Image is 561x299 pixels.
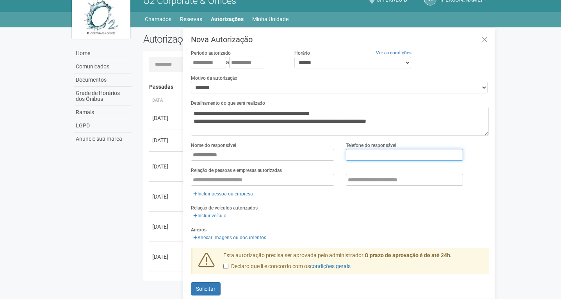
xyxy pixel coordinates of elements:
[376,50,411,56] a: Ver as condições
[294,50,310,57] label: Horário
[191,50,231,57] label: Período autorizado
[310,263,351,269] a: condições gerais
[152,253,181,261] div: [DATE]
[152,193,181,201] div: [DATE]
[191,167,282,174] label: Relação de pessoas e empresas autorizadas
[191,57,282,68] div: a
[191,211,229,220] a: Incluir veículo
[145,14,171,25] a: Chamados
[191,226,207,233] label: Anexos
[152,114,181,122] div: [DATE]
[346,142,396,149] label: Telefone do responsável
[74,87,132,106] a: Grade de Horários dos Ônibus
[74,132,132,145] a: Anuncie sua marca
[191,233,269,242] a: Anexar imagens ou documentos
[191,190,255,198] a: Incluir pessoa ou empresa
[191,204,258,211] label: Relação de veículos autorizados
[252,14,289,25] a: Minha Unidade
[191,75,237,82] label: Motivo da autorização
[74,73,132,87] a: Documentos
[191,142,236,149] label: Nome do responsável
[191,36,489,43] h3: Nova Autorização
[74,60,132,73] a: Comunicados
[152,136,181,144] div: [DATE]
[223,263,351,270] label: Declaro que li e concordo com os
[143,33,310,45] h2: Autorizações
[74,119,132,132] a: LGPD
[191,100,265,107] label: Detalhamento do que será realizado
[149,84,484,90] h4: Passadas
[152,163,181,170] div: [DATE]
[152,223,181,231] div: [DATE]
[149,94,184,107] th: Data
[74,47,132,60] a: Home
[211,14,244,25] a: Autorizações
[223,264,228,269] input: Declaro que li e concordo com oscondições gerais
[191,282,221,295] button: Solicitar
[74,106,132,119] a: Ramais
[196,286,215,292] span: Solicitar
[217,252,489,274] div: Esta autorização precisa ser aprovada pelo administrador.
[180,14,202,25] a: Reservas
[365,252,452,258] strong: O prazo de aprovação é de até 24h.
